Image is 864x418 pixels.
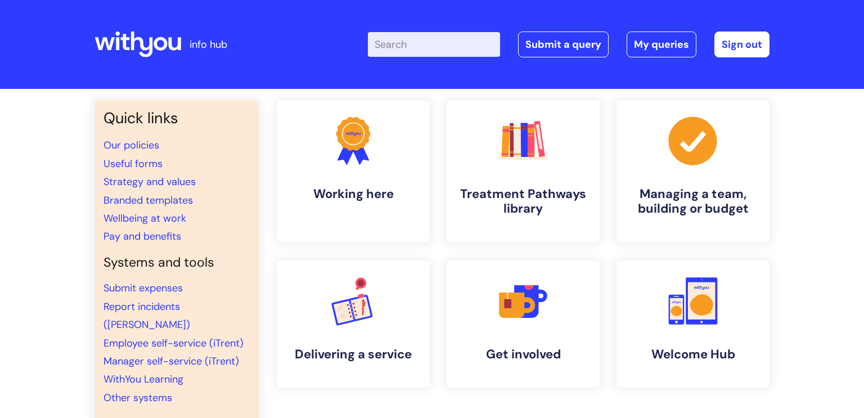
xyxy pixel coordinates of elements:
a: Wellbeing at work [103,212,186,225]
a: Submit expenses [103,281,183,295]
h4: Delivering a service [286,347,421,362]
a: Report incidents ([PERSON_NAME]) [103,300,190,331]
a: Delivering a service [277,260,430,388]
h4: Treatment Pathways library [456,187,591,217]
h3: Quick links [103,109,250,127]
a: Working here [277,100,430,242]
a: WithYou Learning [103,372,183,386]
input: Search [368,32,500,57]
a: My queries [627,32,696,57]
a: Submit a query [518,32,609,57]
a: Employee self-service (iTrent) [103,336,244,350]
a: Useful forms [103,157,163,170]
a: Strategy and values [103,175,196,188]
a: Pay and benefits [103,230,181,243]
h4: Working here [286,187,421,201]
a: Welcome Hub [616,260,769,388]
p: info hub [190,35,227,53]
h4: Welcome Hub [625,347,760,362]
a: Treatment Pathways library [447,100,600,242]
a: Other systems [103,391,172,404]
a: Branded templates [103,194,193,207]
a: Sign out [714,32,769,57]
a: Get involved [447,260,600,388]
h4: Systems and tools [103,255,250,271]
a: Managing a team, building or budget [616,100,769,242]
h4: Get involved [456,347,591,362]
h4: Managing a team, building or budget [625,187,760,217]
a: Our policies [103,138,159,152]
div: | - [368,32,769,57]
a: Manager self-service (iTrent) [103,354,239,368]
